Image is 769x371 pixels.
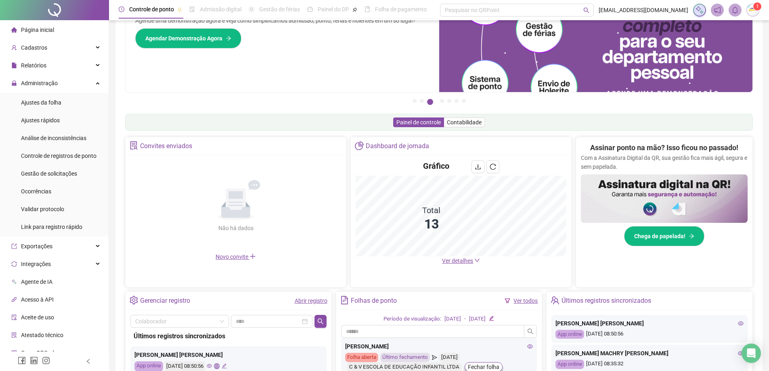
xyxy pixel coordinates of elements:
[396,119,441,126] span: Painel de controle
[21,27,54,33] span: Página inicial
[695,6,704,15] img: sparkle-icon.fc2bf0ac1784a2077858766a79e2daf3.svg
[207,363,212,369] span: eye
[134,331,323,341] div: Últimos registros sincronizados
[317,318,324,325] span: search
[747,4,759,16] img: 71702
[738,350,744,356] span: eye
[355,141,363,150] span: pie-chart
[462,99,466,103] button: 7
[423,160,449,172] h4: Gráfico
[562,294,651,308] div: Últimos registros sincronizados
[189,6,195,12] span: file-done
[447,99,451,103] button: 5
[21,99,61,106] span: Ajustes da folha
[475,163,481,170] span: download
[439,353,460,362] div: [DATE]
[555,360,744,369] div: [DATE] 08:35:32
[444,315,461,323] div: [DATE]
[249,6,254,12] span: sun
[11,243,17,249] span: export
[365,6,370,12] span: book
[383,315,441,323] div: Período de visualização:
[295,298,327,304] a: Abrir registro
[21,135,86,141] span: Análise de inconsistências
[11,261,17,267] span: sync
[442,258,480,264] a: Ver detalhes down
[753,2,761,10] sup: Atualize o seu contato no menu Meus Dados
[42,356,50,365] span: instagram
[634,232,685,241] span: Chega de papelada!
[340,296,349,304] span: file-text
[555,330,584,339] div: App online
[375,6,427,13] span: Folha de pagamento
[21,314,54,321] span: Aceite de uso
[200,6,241,13] span: Admissão digital
[259,6,300,13] span: Gestão de férias
[489,316,494,321] span: edit
[11,27,17,33] span: home
[380,353,430,362] div: Último fechamento
[140,139,192,153] div: Convites enviados
[345,342,533,351] div: [PERSON_NAME]
[129,6,174,13] span: Controle de ponto
[11,80,17,86] span: lock
[21,332,63,338] span: Atestado técnico
[756,4,759,9] span: 1
[474,258,480,263] span: down
[18,356,26,365] span: facebook
[135,16,430,25] p: Agende uma demonstração agora e veja como simplificamos admissão, ponto, férias e holerites em um...
[738,321,744,326] span: eye
[145,34,222,43] span: Agendar Demonstração Agora
[689,233,694,239] span: arrow-right
[86,358,91,364] span: left
[527,328,534,335] span: search
[583,7,589,13] span: search
[432,353,437,362] span: send
[130,141,138,150] span: solution
[513,298,538,304] a: Ver todos
[555,360,584,369] div: App online
[130,296,138,304] span: setting
[581,153,748,171] p: Com a Assinatura Digital da QR, sua gestão fica mais ágil, segura e sem papelada.
[11,314,17,320] span: audit
[21,279,52,285] span: Agente de IA
[345,353,378,362] div: Folha aberta
[11,45,17,50] span: user-add
[21,350,57,356] span: Gerar QRCode
[11,350,17,356] span: qrcode
[11,63,17,68] span: file
[420,99,424,103] button: 2
[249,253,256,260] span: plus
[119,6,124,12] span: clock-circle
[21,170,77,177] span: Gestão de solicitações
[21,261,51,267] span: Integrações
[11,297,17,302] span: api
[21,188,51,195] span: Ocorrências
[555,319,744,328] div: [PERSON_NAME] [PERSON_NAME]
[140,294,190,308] div: Gerenciar registro
[318,6,349,13] span: Painel do DP
[214,363,219,369] span: global
[442,258,473,264] span: Ver detalhes
[135,28,241,48] button: Agendar Demonstração Agora
[21,44,47,51] span: Cadastros
[199,224,273,233] div: Não há dados
[464,315,466,323] div: -
[21,224,82,230] span: Link para registro rápido
[551,296,559,304] span: team
[455,99,459,103] button: 6
[366,139,429,153] div: Dashboard de jornada
[21,206,64,212] span: Validar protocolo
[134,350,323,359] div: [PERSON_NAME] [PERSON_NAME]
[590,142,738,153] h2: Assinar ponto na mão? Isso ficou no passado!
[30,356,38,365] span: linkedin
[555,349,744,358] div: [PERSON_NAME] MACHRY [PERSON_NAME]
[742,344,761,363] div: Open Intercom Messenger
[351,294,397,308] div: Folhas de ponto
[731,6,739,14] span: bell
[413,99,417,103] button: 1
[505,298,510,304] span: filter
[599,6,688,15] span: [EMAIL_ADDRESS][DOMAIN_NAME]
[21,296,54,303] span: Acesso à API
[427,99,433,105] button: 3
